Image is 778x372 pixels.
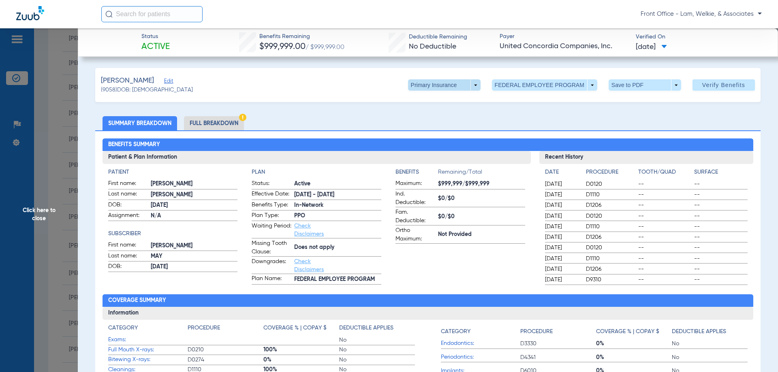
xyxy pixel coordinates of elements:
app-breakdown-title: Procedure [520,324,596,339]
span: -- [638,276,692,284]
app-breakdown-title: Date [545,168,579,179]
h4: Procedure [520,327,553,336]
app-breakdown-title: Coverage % | Copay $ [263,324,339,335]
span: Status [141,32,170,41]
span: Deductible Remaining [409,33,467,41]
span: -- [694,212,748,220]
app-breakdown-title: Category [441,324,520,339]
span: D0120 [586,180,635,188]
button: FEDERAL EMPLOYEE PROGRAM [492,79,597,91]
span: [DATE] [545,265,579,273]
img: Hazard [239,114,246,121]
span: Exams: [108,336,188,344]
h3: Information [103,307,754,320]
button: Verify Benefits [693,79,755,91]
span: Last name: [108,252,148,261]
span: DOB: [108,262,148,272]
span: [DATE] [545,201,579,209]
span: Periodontics: [441,353,520,361]
app-breakdown-title: Subscriber [108,230,238,238]
li: Summary Breakdown [103,116,177,130]
span: -- [694,233,748,241]
span: -- [638,265,692,273]
span: D0210 [188,346,263,354]
span: No [672,353,748,361]
h4: Date [545,168,579,176]
span: [DATE] [545,223,579,231]
h4: Category [441,327,470,336]
app-breakdown-title: Benefits [395,168,438,179]
span: Active [141,41,170,53]
a: Check Disclaimers [294,223,324,237]
span: First name: [108,179,148,189]
span: [DATE] [545,212,579,220]
span: Missing Tooth Clause: [252,239,291,256]
span: [DATE] - [DATE] [294,191,381,199]
span: / $999,999.00 [306,44,344,51]
span: [DATE] [545,191,579,199]
span: Verified On [636,33,765,41]
h4: Coverage % | Copay $ [263,324,327,332]
span: -- [638,191,692,199]
app-breakdown-title: Coverage % | Copay $ [596,324,672,339]
h4: Plan [252,168,381,176]
span: (9058) DOB: [DEMOGRAPHIC_DATA] [101,86,193,94]
h4: Category [108,324,138,332]
span: [PERSON_NAME] [151,242,238,250]
span: Benefits Type: [252,201,291,210]
span: [DATE] [151,263,238,271]
span: D1110 [586,191,635,199]
span: -- [694,244,748,252]
span: -- [638,233,692,241]
span: [DATE] [636,42,667,52]
span: No [339,356,415,364]
span: D1206 [586,201,635,209]
span: Effective Date: [252,190,291,200]
app-breakdown-title: Deductible Applies [339,324,415,335]
span: Ortho Maximum: [395,226,435,243]
span: MAY [151,252,238,261]
span: -- [638,223,692,231]
span: First name: [108,241,148,251]
span: United Concordia Companies, Inc. [500,41,629,51]
span: Plan Name: [252,274,291,284]
app-breakdown-title: Surface [694,168,748,179]
h4: Deductible Applies [672,327,726,336]
span: Plan Type: [252,211,291,221]
span: [DATE] [151,201,238,210]
img: Zuub Logo [16,6,44,20]
span: Edit [164,78,171,86]
span: Bitewing X-rays: [108,355,188,364]
input: Search for patients [101,6,203,22]
span: D0274 [188,356,263,364]
h4: Procedure [586,168,635,176]
span: FEDERAL EMPLOYEE PROGRAM [294,275,381,284]
span: D9310 [586,276,635,284]
span: Status: [252,179,291,189]
img: Search Icon [105,11,113,18]
span: Fam. Deductible: [395,208,435,225]
h4: Coverage % | Copay $ [596,327,659,336]
span: No Deductible [409,43,456,50]
div: Chat Widget [737,333,778,372]
button: Save to PDF [609,79,681,91]
span: -- [694,191,748,199]
span: D1206 [586,233,635,241]
span: Not Provided [438,230,525,239]
span: N/A [151,212,238,220]
span: [DATE] [545,255,579,263]
span: Does not apply [294,243,381,252]
span: $0/$0 [438,194,525,203]
span: 100% [263,346,339,354]
span: Payer [500,32,629,41]
h4: Benefits [395,168,438,176]
span: [DATE] [545,180,579,188]
span: 0% [596,353,672,361]
span: [PERSON_NAME] [151,191,238,199]
h4: Patient [108,168,238,176]
app-breakdown-title: Category [108,324,188,335]
h3: Patient & Plan Information [103,151,531,164]
h3: Recent History [539,151,754,164]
